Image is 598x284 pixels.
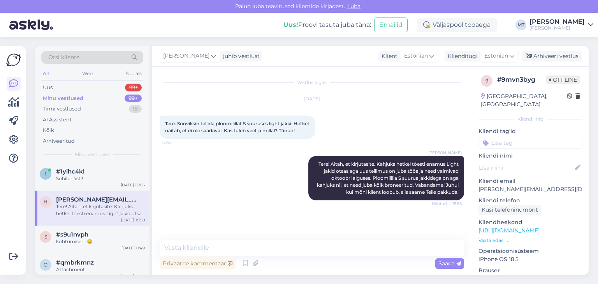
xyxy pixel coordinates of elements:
[478,127,582,135] p: Kliendi tag'id
[479,163,573,172] input: Lisa nimi
[345,3,363,10] span: Luba
[44,199,47,205] span: h
[41,68,50,79] div: All
[283,21,298,28] b: Uus!
[546,75,580,84] span: Offline
[438,260,461,267] span: Saada
[56,266,145,273] div: Attachment
[165,121,310,133] span: Tere. Sooviksin tellida ploomilillat S suuruses light jakki. Hetkel näitab, et ei ole saadaval. K...
[162,139,191,145] span: 15:45
[43,116,72,124] div: AI Assistent
[44,262,47,268] span: q
[478,247,582,255] p: Operatsioonisüsteem
[478,116,582,123] div: Kliendi info
[75,151,110,158] span: Minu vestlused
[529,19,585,25] div: [PERSON_NAME]
[478,266,582,275] p: Brauser
[44,234,47,240] span: s
[160,258,236,269] div: Privaatne kommentaar
[481,92,567,109] div: [GEOGRAPHIC_DATA], [GEOGRAPHIC_DATA]
[125,84,142,91] div: 99+
[56,259,94,266] span: #qmbrkmnz
[515,19,526,30] div: MT
[220,52,260,60] div: juhib vestlust
[478,205,541,215] div: Küsi telefoninumbrit
[56,203,145,217] div: Tere! Aitäh, et kirjutasite. Kahjuks hetkel tõesti enamus Light jakid otsas aga uus tellimus on j...
[478,196,582,205] p: Kliendi telefon
[129,105,142,113] div: 19
[121,245,145,251] div: [DATE] 11:49
[478,137,582,149] input: Lisa tag
[478,218,582,226] p: Klienditeekond
[160,79,464,86] div: Vestlus algas
[478,152,582,160] p: Kliendi nimi
[529,19,593,31] a: [PERSON_NAME][PERSON_NAME]
[124,68,143,79] div: Socials
[43,126,54,134] div: Kõik
[121,217,145,223] div: [DATE] 15:58
[485,78,488,84] span: 9
[163,52,209,60] span: [PERSON_NAME]
[81,68,94,79] div: Web
[6,53,21,67] img: Askly Logo
[522,51,582,61] div: Arhiveeri vestlus
[428,150,462,156] span: [PERSON_NAME]
[121,182,145,188] div: [DATE] 16:06
[125,95,142,102] div: 99+
[445,52,478,60] div: Klienditugi
[160,95,464,102] div: [DATE]
[317,161,460,195] span: Tere! Aitäh, et kirjutasite. Kahjuks hetkel tõesti enamus Light jakid otsas aga uus tellimus on j...
[432,201,462,207] span: Nähtud ✓ 15:58
[484,52,508,60] span: Estonian
[48,53,79,61] span: Otsi kliente
[43,84,53,91] div: Uus
[43,95,83,102] div: Minu vestlused
[478,227,540,234] a: [URL][DOMAIN_NAME]
[56,196,137,203] span: heidi.tiit@armarin.ee
[121,273,145,279] div: [DATE] 11:04
[283,20,371,30] div: Proovi tasuta juba täna:
[478,237,582,244] p: Vaata edasi ...
[56,231,88,238] span: #s9u1nvph
[497,75,546,84] div: # 9mvn3byg
[45,171,46,177] span: 1
[478,255,582,263] p: iPhone OS 18.5
[417,18,497,32] div: Väljaspool tööaega
[529,25,585,31] div: [PERSON_NAME]
[43,137,75,145] div: Arhiveeritud
[478,177,582,185] p: Kliendi email
[374,18,408,32] button: Emailid
[478,185,582,193] p: [PERSON_NAME][EMAIL_ADDRESS][DOMAIN_NAME]
[43,105,81,113] div: Tiimi vestlused
[404,52,428,60] span: Estonian
[56,168,84,175] span: #1yihc4kl
[56,238,145,245] div: kohtumiseni 😊
[56,175,145,182] div: Sobib hästi!
[378,52,397,60] div: Klient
